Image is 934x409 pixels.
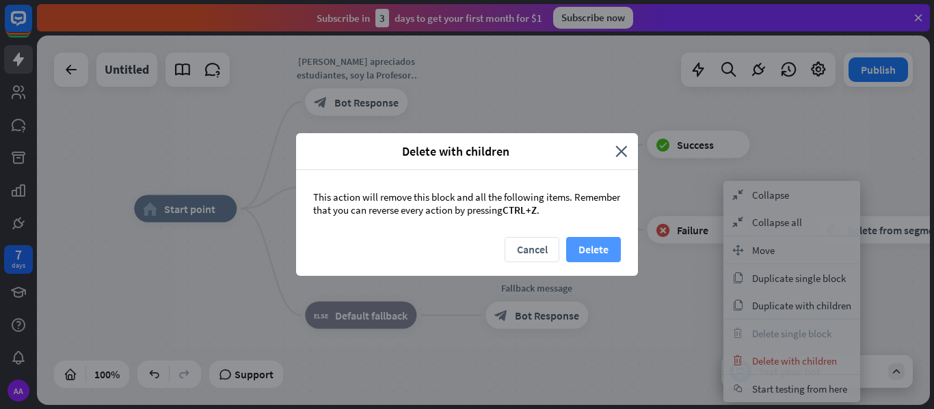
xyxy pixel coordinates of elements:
span: Delete with children [306,143,605,159]
button: Cancel [505,237,559,262]
button: Delete [566,237,621,262]
i: close [615,143,628,159]
button: Open LiveChat chat widget [11,5,52,46]
div: This action will remove this block and all the following items. Remember that you can reverse eve... [296,170,638,237]
span: CTRL+Z [503,203,537,216]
